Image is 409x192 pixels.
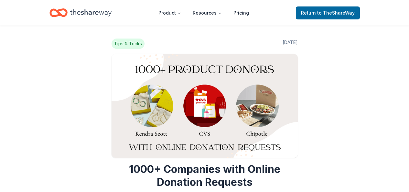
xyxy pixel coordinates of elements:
a: Home [49,5,112,20]
button: Product [153,6,186,19]
span: Return [301,9,355,17]
span: to TheShareWay [317,10,355,16]
nav: Main [153,5,254,20]
h1: 1000+ Companies with Online Donation Requests [112,163,298,189]
a: Returnto TheShareWay [296,6,360,19]
button: Resources [188,6,227,19]
a: Pricing [228,6,254,19]
span: [DATE] [283,39,298,49]
span: Tips & Tricks [112,39,145,49]
img: Image for 1000+ Companies with Online Donation Requests [112,54,298,158]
